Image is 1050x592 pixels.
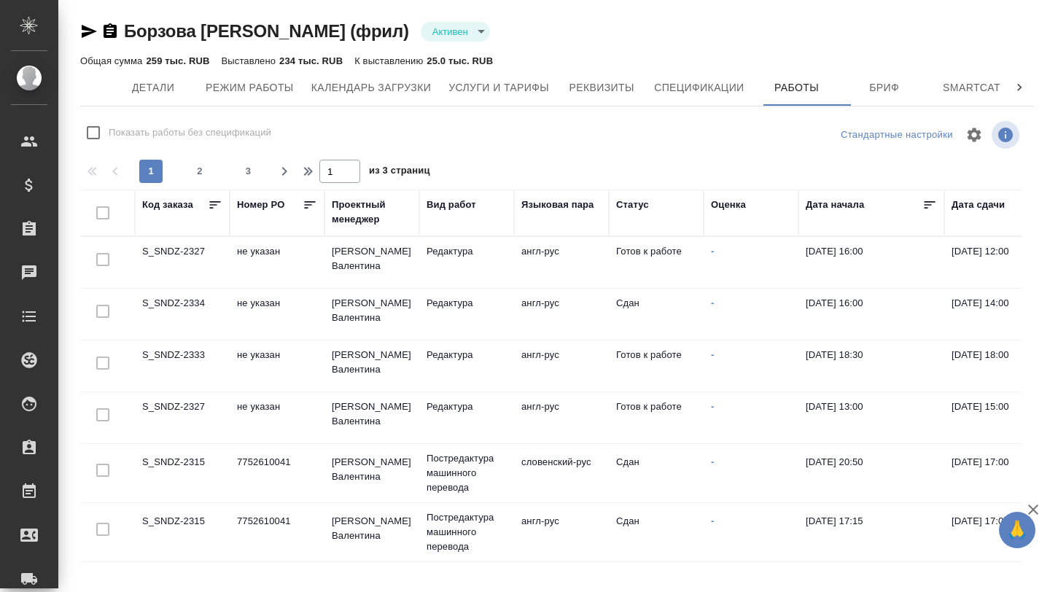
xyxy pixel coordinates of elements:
[427,244,507,259] p: Редактура
[952,198,1005,212] div: Дата сдачи
[230,392,324,443] td: не указан
[135,392,230,443] td: S_SNDZ-2327
[324,507,419,558] td: [PERSON_NAME] Валентина
[567,79,637,97] span: Реквизиты
[101,23,119,40] button: Скопировать ссылку
[222,55,280,66] p: Выставлено
[514,448,609,499] td: словенский-рус
[427,400,507,414] p: Редактура
[311,79,432,97] span: Календарь загрузки
[1005,515,1030,545] span: 🙏
[188,164,211,179] span: 2
[324,448,419,499] td: [PERSON_NAME] Валентина
[332,198,412,227] div: Проектный менеджер
[427,55,493,66] p: 25.0 тыс. RUB
[427,510,507,554] p: Постредактура машинного перевода
[798,507,944,558] td: [DATE] 17:15
[514,289,609,340] td: англ-рус
[609,237,704,288] td: Готов к работе
[324,392,419,443] td: [PERSON_NAME] Валентина
[142,198,193,212] div: Код заказа
[369,162,430,183] span: из 3 страниц
[230,237,324,288] td: не указан
[427,296,507,311] p: Редактура
[798,289,944,340] td: [DATE] 16:00
[427,451,507,495] p: Постредактура машинного перевода
[616,198,649,212] div: Статус
[324,237,419,288] td: [PERSON_NAME] Валентина
[230,448,324,499] td: 7752610041
[118,79,188,97] span: Детали
[798,448,944,499] td: [DATE] 20:50
[421,22,490,42] div: Активен
[609,289,704,340] td: Сдан
[428,26,472,38] button: Активен
[609,392,704,443] td: Готов к работе
[999,512,1035,548] button: 🙏
[711,401,714,412] a: -
[427,198,476,212] div: Вид работ
[711,349,714,360] a: -
[711,198,746,212] div: Оценка
[798,340,944,392] td: [DATE] 18:30
[514,340,609,392] td: англ-рус
[135,237,230,288] td: S_SNDZ-2327
[354,55,427,66] p: К выставлению
[711,246,714,257] a: -
[427,348,507,362] p: Редактура
[654,79,744,97] span: Спецификации
[957,117,992,152] span: Настроить таблицу
[135,340,230,392] td: S_SNDZ-2333
[135,507,230,558] td: S_SNDZ-2315
[146,55,209,66] p: 259 тыс. RUB
[324,340,419,392] td: [PERSON_NAME] Валентина
[849,79,919,97] span: Бриф
[448,79,549,97] span: Услуги и тарифы
[135,289,230,340] td: S_SNDZ-2334
[711,297,714,308] a: -
[992,121,1022,149] span: Посмотреть информацию
[762,79,832,97] span: Работы
[109,125,271,140] span: Показать работы без спецификаций
[135,448,230,499] td: S_SNDZ-2315
[206,79,294,97] span: Режим работы
[279,55,343,66] p: 234 тыс. RUB
[806,198,864,212] div: Дата начала
[609,507,704,558] td: Сдан
[230,340,324,392] td: не указан
[937,79,1007,97] span: Smartcat
[80,55,146,66] p: Общая сумма
[711,515,714,526] a: -
[798,392,944,443] td: [DATE] 13:00
[237,198,284,212] div: Номер PO
[230,289,324,340] td: не указан
[237,160,260,183] button: 3
[80,23,98,40] button: Скопировать ссылку для ЯМессенджера
[514,237,609,288] td: англ-рус
[514,507,609,558] td: англ-рус
[230,507,324,558] td: 7752610041
[324,289,419,340] td: [PERSON_NAME] Валентина
[514,392,609,443] td: англ-рус
[711,456,714,467] a: -
[124,21,409,41] a: Борзова [PERSON_NAME] (фрил)
[609,340,704,392] td: Готов к работе
[798,237,944,288] td: [DATE] 16:00
[188,160,211,183] button: 2
[609,448,704,499] td: Сдан
[237,164,260,179] span: 3
[837,124,957,147] div: split button
[521,198,594,212] div: Языковая пара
